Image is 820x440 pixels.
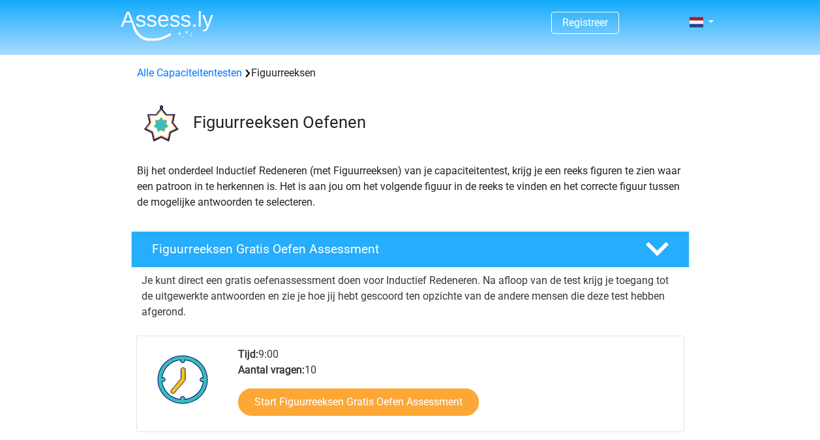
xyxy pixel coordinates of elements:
a: Registreer [562,16,608,29]
div: 9:00 10 [228,347,683,432]
h4: Figuurreeksen Gratis Oefen Assessment [152,242,624,257]
div: Figuurreeksen [132,65,689,81]
h3: Figuurreeksen Oefenen [193,112,679,133]
b: Aantal vragen: [238,364,305,376]
a: Figuurreeksen Gratis Oefen Assessment [126,231,695,268]
p: Bij het onderdeel Inductief Redeneren (met Figuurreeksen) van je capaciteitentest, krijg je een r... [137,163,684,210]
b: Tijd: [238,348,258,360]
img: Assessly [121,10,213,41]
p: Je kunt direct een gratis oefenassessment doen voor Inductief Redeneren. Na afloop van de test kr... [142,273,679,320]
a: Start Figuurreeksen Gratis Oefen Assessment [238,388,479,416]
img: Klok [150,347,216,412]
a: Alle Capaciteitentesten [137,67,242,79]
img: figuurreeksen [132,97,187,152]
